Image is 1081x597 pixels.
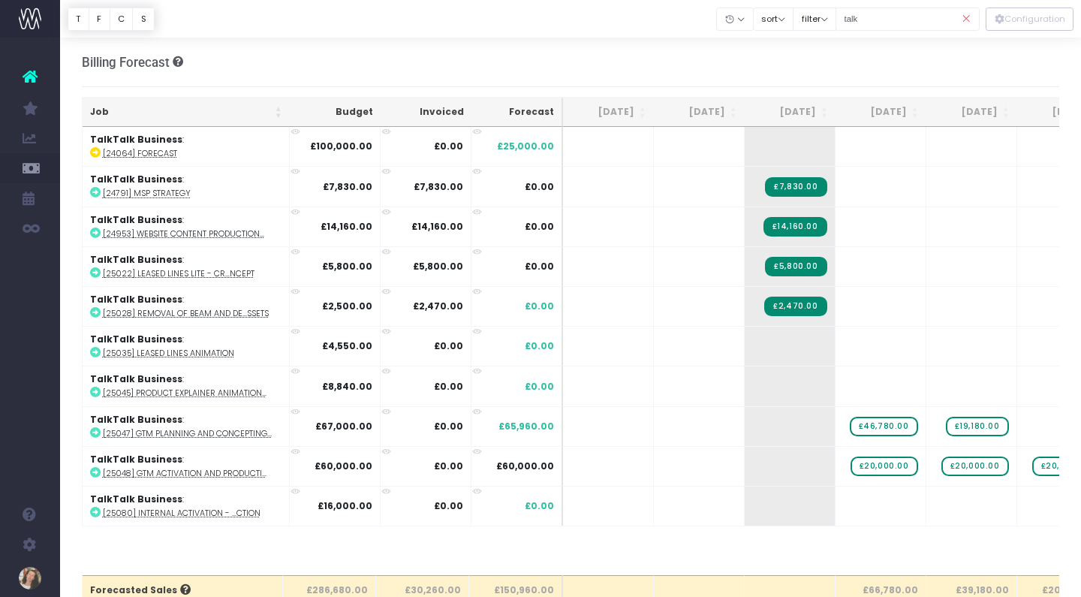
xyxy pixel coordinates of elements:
[90,173,182,185] strong: TalkTalk Business
[322,260,372,273] strong: £5,800.00
[103,468,266,479] abbr: [25048] GTM activation and production
[850,417,918,436] span: wayahead Sales Forecast Item
[90,413,182,426] strong: TalkTalk Business
[290,98,381,127] th: Budget
[434,420,463,433] strong: £0.00
[103,228,264,240] abbr: [24953] Website content production
[413,260,463,273] strong: £5,800.00
[497,140,554,153] span: £25,000.00
[83,486,290,526] td: :
[90,333,182,345] strong: TalkTalk Business
[434,140,463,152] strong: £0.00
[83,207,290,246] td: :
[83,246,290,286] td: :
[82,55,170,70] span: Billing Forecast
[83,406,290,446] td: :
[498,420,554,433] span: £65,960.00
[496,460,554,473] span: £60,000.00
[434,499,463,512] strong: £0.00
[322,380,372,393] strong: £8,840.00
[83,286,290,326] td: :
[323,180,372,193] strong: £7,830.00
[413,300,463,312] strong: £2,470.00
[753,8,794,31] button: sort
[765,257,827,276] span: Streamtime Invoice: ST7092 – [25022] Leased Lines Lite - Creative Campaign Concept
[90,453,182,466] strong: TalkTalk Business
[103,188,191,199] abbr: [24791] MSP Strategy
[765,177,827,197] span: Streamtime Invoice: ST7043 – [24791] MSP Strategy
[563,98,654,127] th: Jul 25: activate to sort column ascending
[90,372,182,385] strong: TalkTalk Business
[764,297,827,316] span: Streamtime Invoice: ST7095 – [25028] Removal of Beam and development of other brand assets
[381,98,471,127] th: Invoiced
[941,457,1009,476] span: wayahead Sales Forecast Item
[793,8,836,31] button: filter
[745,98,836,127] th: Sep 25: activate to sort column ascending
[83,326,290,366] td: :
[414,180,463,193] strong: £7,830.00
[68,8,89,31] button: T
[103,428,272,439] abbr: [25047] GTM planning and concepting
[836,98,926,127] th: Oct 25: activate to sort column ascending
[926,98,1017,127] th: Nov 25: activate to sort column ascending
[836,8,980,31] input: Search...
[525,260,554,273] span: £0.00
[851,457,918,476] span: wayahead Sales Forecast Item
[68,8,155,31] div: Vertical button group
[318,499,372,512] strong: £16,000.00
[411,220,463,233] strong: £14,160.00
[434,380,463,393] strong: £0.00
[90,493,182,505] strong: TalkTalk Business
[90,133,182,146] strong: TalkTalk Business
[525,180,554,194] span: £0.00
[90,253,182,266] strong: TalkTalk Business
[89,8,110,31] button: F
[110,8,134,31] button: C
[103,308,269,319] abbr: [25028] Removal of Beam and development of other brand assets
[321,220,372,233] strong: £14,160.00
[986,8,1073,31] div: Vertical button group
[83,127,290,166] td: :
[103,148,177,159] abbr: [24064] Forecast
[90,583,191,597] span: Forecasted Sales
[525,380,554,393] span: £0.00
[83,446,290,486] td: :
[90,213,182,226] strong: TalkTalk Business
[103,387,266,399] abbr: [25045] Product explainer animation
[19,567,41,589] img: images/default_profile_image.png
[83,366,290,406] td: :
[90,293,182,306] strong: TalkTalk Business
[103,268,254,279] abbr: [25022] Leased Lines Lite - Creative Campaign Concept
[322,339,372,352] strong: £4,550.00
[103,348,234,359] abbr: [25035] Leased lines animation
[83,98,290,127] th: Job: activate to sort column ascending
[946,417,1009,436] span: wayahead Sales Forecast Item
[525,339,554,353] span: £0.00
[434,460,463,472] strong: £0.00
[132,8,155,31] button: S
[315,460,372,472] strong: £60,000.00
[322,300,372,312] strong: £2,500.00
[986,8,1073,31] button: Configuration
[103,508,260,519] abbr: [25080] Internal Activation - Asset Production
[434,339,463,352] strong: £0.00
[315,420,372,433] strong: £67,000.00
[310,140,372,152] strong: £100,000.00
[763,217,827,237] span: Streamtime Invoice: ST7094 – [24953] Website content production
[525,499,554,513] span: £0.00
[83,166,290,206] td: :
[525,220,554,234] span: £0.00
[654,98,745,127] th: Aug 25: activate to sort column ascending
[525,300,554,313] span: £0.00
[471,98,563,127] th: Forecast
